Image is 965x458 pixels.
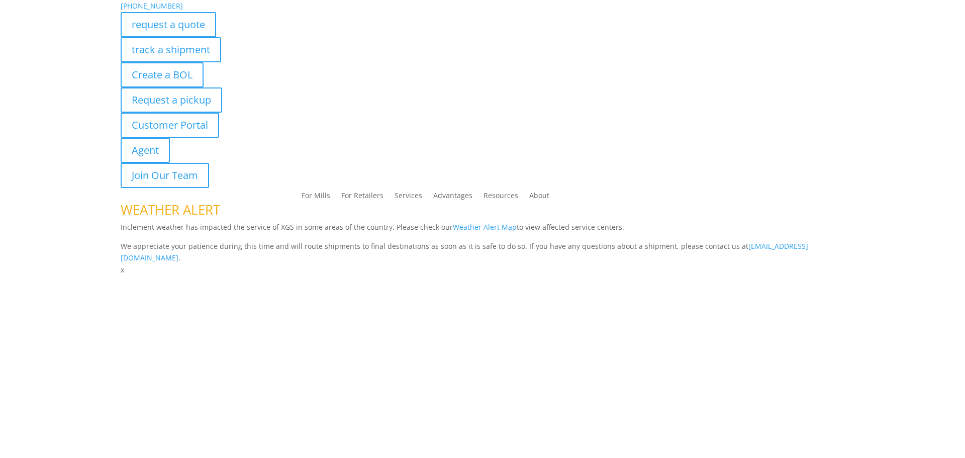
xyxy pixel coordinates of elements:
[341,192,383,203] a: For Retailers
[121,1,183,11] a: [PHONE_NUMBER]
[121,264,844,276] p: x
[121,240,844,264] p: We appreciate your patience during this time and will route shipments to final destinations as so...
[121,138,170,163] a: Agent
[121,276,844,296] h1: Contact Us
[453,222,517,232] a: Weather Alert Map
[121,163,209,188] a: Join Our Team
[529,192,549,203] a: About
[302,192,330,203] a: For Mills
[395,192,422,203] a: Services
[121,113,219,138] a: Customer Portal
[484,192,518,203] a: Resources
[121,221,844,240] p: Inclement weather has impacted the service of XGS in some areas of the country. Please check our ...
[121,62,204,87] a: Create a BOL
[121,296,844,308] p: Complete the form below and a member of our team will be in touch within 24 hours.
[121,87,222,113] a: Request a pickup
[121,37,221,62] a: track a shipment
[121,12,216,37] a: request a quote
[433,192,472,203] a: Advantages
[121,201,220,219] span: WEATHER ALERT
